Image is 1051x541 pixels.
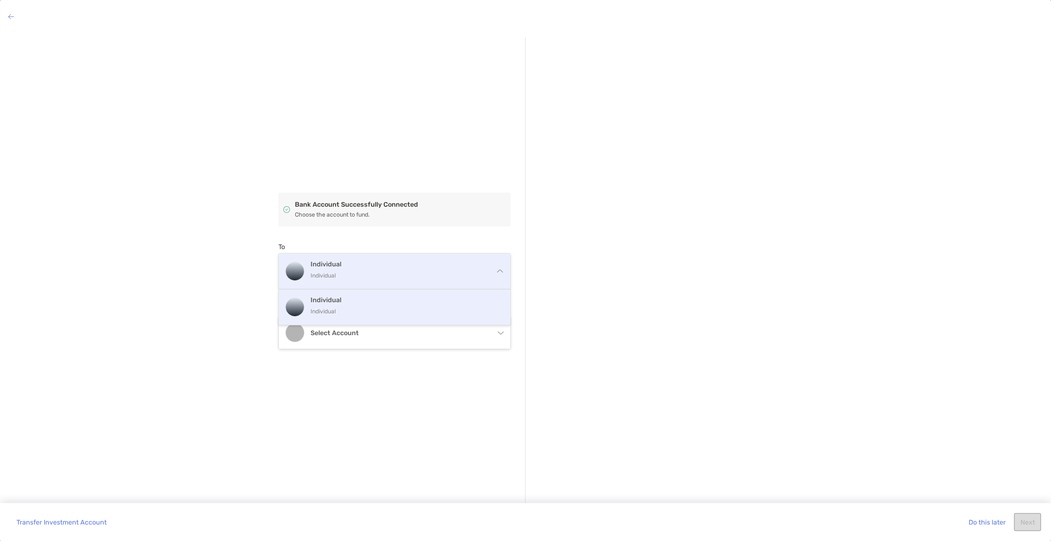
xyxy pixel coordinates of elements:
p: Choose the account to fund. [295,210,511,220]
button: Transfer Investment Account [10,513,113,531]
p: Individual [311,270,488,281]
img: Individual [286,262,304,280]
label: To [278,243,285,251]
h4: Individual [311,260,488,268]
p: Bank Account Successfully Connected [295,199,511,210]
p: Individual [311,306,496,317]
img: Individual [286,298,304,316]
h4: Individual [311,296,496,304]
button: Do this later [962,513,1012,531]
h4: Select account [311,329,488,337]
